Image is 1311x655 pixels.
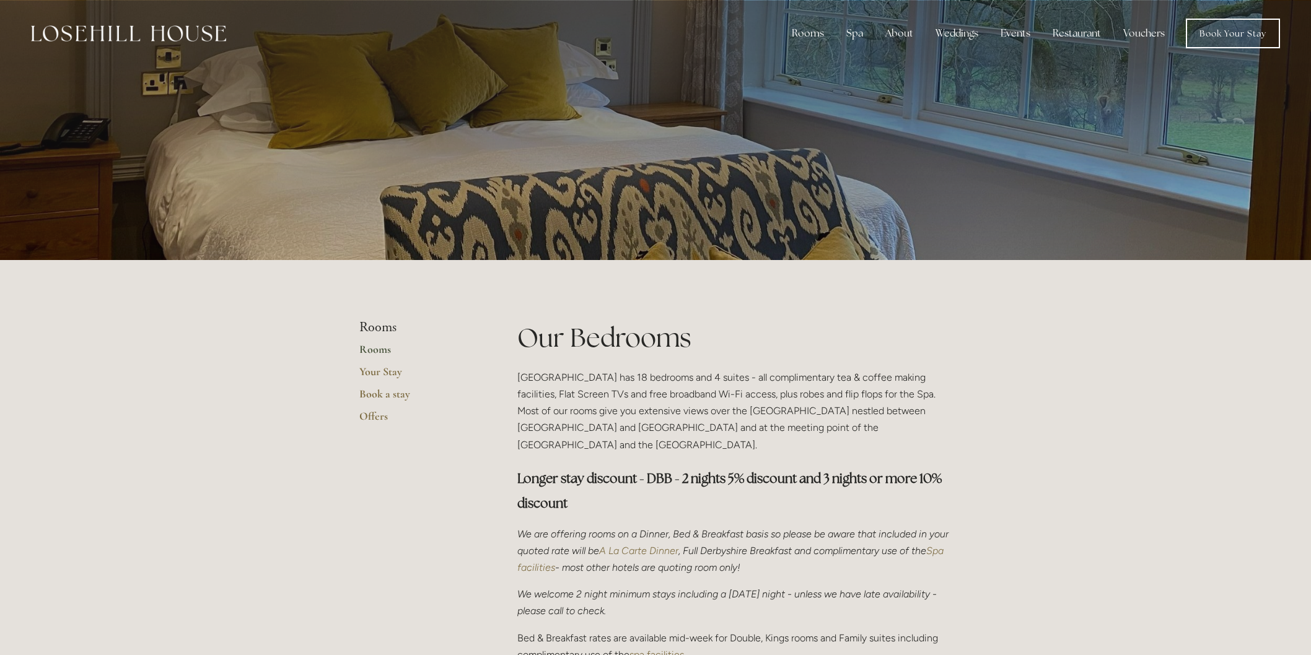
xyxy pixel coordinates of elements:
[359,319,478,336] li: Rooms
[517,528,951,557] em: We are offering rooms on a Dinner, Bed & Breakfast basis so please be aware that included in your...
[359,409,478,432] a: Offers
[926,21,988,46] div: Weddings
[359,387,478,409] a: Book a stay
[875,21,923,46] div: About
[1113,21,1175,46] a: Vouchers
[782,21,834,46] div: Rooms
[517,588,939,617] em: We welcome 2 night minimum stays including a [DATE] night - unless we have late availability - pl...
[991,21,1040,46] div: Events
[555,562,740,573] em: - most other hotels are quoting room only!
[599,545,678,557] a: A La Carte Dinner
[359,342,478,365] a: Rooms
[517,369,952,453] p: [GEOGRAPHIC_DATA] has 18 bedrooms and 4 suites - all complimentary tea & coffee making facilities...
[836,21,873,46] div: Spa
[1186,19,1280,48] a: Book Your Stay
[31,25,226,41] img: Losehill House
[517,319,952,356] h1: Our Bedrooms
[359,365,478,387] a: Your Stay
[517,470,944,511] strong: Longer stay discount - DBB - 2 nights 5% discount and 3 nights or more 10% discount
[678,545,926,557] em: , Full Derbyshire Breakfast and complimentary use of the
[1043,21,1111,46] div: Restaurant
